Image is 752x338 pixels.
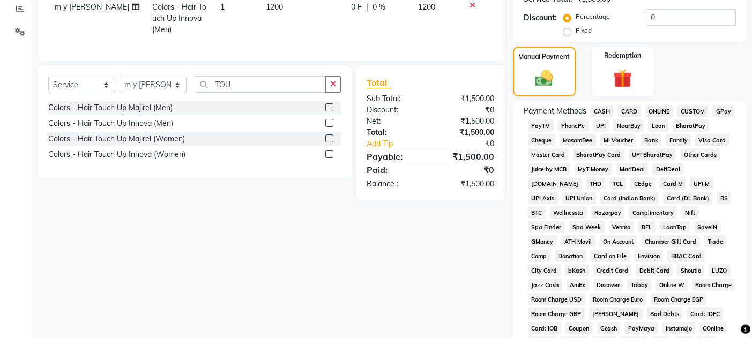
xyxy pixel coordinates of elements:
[648,119,668,132] span: Loan
[528,279,562,291] span: Jazz Cash
[586,177,605,190] span: THD
[524,12,557,24] div: Discount:
[430,104,502,116] div: ₹0
[528,322,561,334] span: Card: IOB
[593,279,623,291] span: Discover
[600,192,659,204] span: Card (Indian Bank)
[667,250,705,262] span: BRAC Card
[690,177,713,190] span: UPI M
[550,206,587,219] span: Wellnessta
[636,264,673,276] span: Debit Card
[528,206,546,219] span: BTC
[528,134,555,146] span: Cheque
[604,51,641,61] label: Redemption
[618,105,641,117] span: CARD
[609,221,634,233] span: Venmo
[359,93,430,104] div: Sub Total:
[576,12,610,21] label: Percentage
[627,279,651,291] span: Tabby
[656,279,688,291] span: Online W
[418,2,435,12] span: 1200
[528,221,565,233] span: Spa Finder
[609,177,627,190] span: TCL
[593,264,632,276] span: Credit Card
[366,2,368,13] span: |
[616,163,649,175] span: MariDeal
[430,127,502,138] div: ₹1,500.00
[561,235,595,247] span: ATH Movil
[645,105,673,117] span: ONLINE
[569,221,605,233] span: Spa Week
[652,163,683,175] span: DefiDeal
[694,221,721,233] span: SaveIN
[565,264,589,276] span: bKash
[641,235,699,247] span: Chamber Gift Card
[600,134,637,146] span: MI Voucher
[687,307,723,320] span: Card: IDFC
[680,148,720,161] span: Other Cards
[607,67,638,91] img: _gift.svg
[359,178,430,190] div: Balance :
[641,134,661,146] span: Bank
[48,133,185,145] div: Colors - Hair Touch Up Majirel (Women)
[659,177,686,190] span: Card M
[528,177,582,190] span: [DOMAIN_NAME]
[430,163,502,176] div: ₹0
[558,119,589,132] span: PhonePe
[359,150,430,163] div: Payable:
[48,102,173,114] div: Colors - Hair Touch Up Majirel (Men)
[597,322,621,334] span: Gcash
[629,206,677,219] span: Complimentary
[528,307,585,320] span: Room Charge GBP
[48,149,185,160] div: Colors - Hair Touch Up Innova (Women)
[624,322,658,334] span: PayMaya
[673,119,709,132] span: BharatPay
[528,192,558,204] span: UPI Axis
[555,250,586,262] span: Donation
[560,134,596,146] span: MosamBee
[712,105,734,117] span: GPay
[613,119,644,132] span: NearBuy
[666,134,691,146] span: Family
[55,2,129,12] span: m y [PERSON_NAME]
[524,106,586,117] span: Payment Methods
[695,134,729,146] span: Visa Card
[220,2,225,12] span: 1
[677,105,708,117] span: CUSTOM
[359,116,430,127] div: Net:
[351,2,362,13] span: 0 F
[692,279,735,291] span: Room Charge
[430,93,502,104] div: ₹1,500.00
[562,192,596,204] span: UPI Union
[528,163,570,175] span: Juice by MCB
[530,68,559,89] img: _cash.svg
[575,163,612,175] span: MyT Money
[659,221,690,233] span: LoanTap
[359,163,430,176] div: Paid:
[528,148,569,161] span: Master Card
[590,293,646,305] span: Room Charge Euro
[717,192,731,204] span: RS
[528,250,550,262] span: Comp
[630,177,655,190] span: CEdge
[600,235,637,247] span: On Account
[359,127,430,138] div: Total:
[647,307,683,320] span: Bad Debts
[373,2,385,13] span: 0 %
[359,104,430,116] div: Discount:
[704,235,726,247] span: Trade
[593,119,609,132] span: UPI
[528,235,557,247] span: GMoney
[573,148,624,161] span: BharatPay Card
[430,150,502,163] div: ₹1,500.00
[518,52,570,62] label: Manual Payment
[528,293,585,305] span: Room Charge USD
[195,76,326,93] input: Search or Scan
[266,2,283,12] span: 1200
[367,77,391,88] span: Total
[591,250,630,262] span: Card on File
[662,322,695,334] span: Instamojo
[430,116,502,127] div: ₹1,500.00
[48,118,173,129] div: Colors - Hair Touch Up Innova (Men)
[681,206,698,219] span: Nift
